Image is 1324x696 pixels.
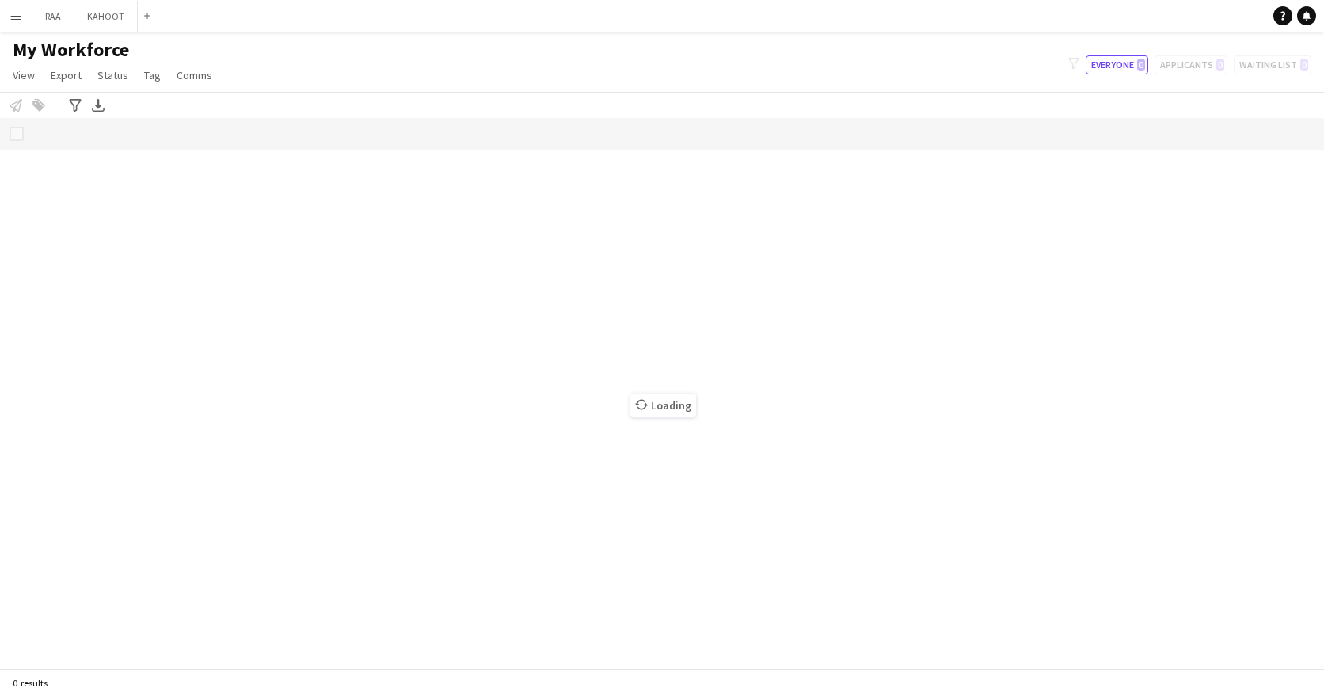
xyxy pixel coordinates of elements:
span: Export [51,68,82,82]
a: Export [44,65,88,86]
button: Everyone0 [1086,55,1148,74]
button: KAHOOT [74,1,138,32]
button: RAA [32,1,74,32]
span: 0 [1137,59,1145,71]
span: Tag [144,68,161,82]
span: Comms [177,68,212,82]
a: View [6,65,41,86]
app-action-btn: Export XLSX [89,96,108,115]
span: Status [97,68,128,82]
span: My Workforce [13,38,129,62]
span: View [13,68,35,82]
span: Loading [630,394,696,417]
a: Comms [170,65,219,86]
a: Tag [138,65,167,86]
app-action-btn: Advanced filters [66,96,85,115]
a: Status [91,65,135,86]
